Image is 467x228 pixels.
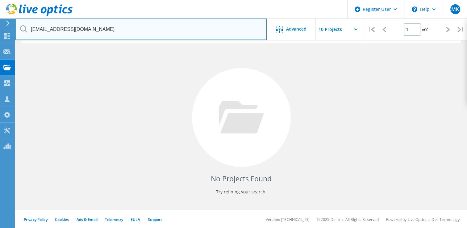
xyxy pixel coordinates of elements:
a: EULA [131,217,140,222]
li: Powered by Live Optics, a Dell Technology [386,217,460,222]
a: Cookies [55,217,69,222]
span: of 0 [422,27,428,32]
a: Privacy Policy [24,217,48,222]
a: Ads & Email [77,217,98,222]
a: Live Optics Dashboard [6,13,73,17]
li: Version: [TECHNICAL_ID] [266,217,309,222]
li: © 2025 Dell Inc. All Rights Reserved [317,217,379,222]
svg: \n [412,6,417,12]
div: | [365,19,378,40]
span: Advanced [286,27,306,31]
a: Telemetry [105,217,123,222]
div: | [454,19,467,40]
p: Try refining your search. [28,187,455,197]
h4: No Projects Found [28,174,455,184]
input: Search projects by name, owner, ID, company, etc [15,19,267,40]
span: MK [451,7,459,12]
a: Support [148,217,162,222]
